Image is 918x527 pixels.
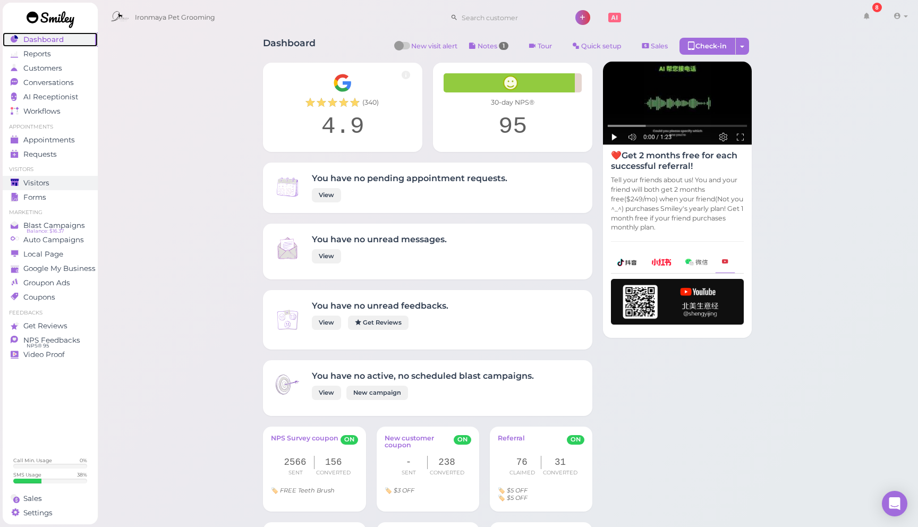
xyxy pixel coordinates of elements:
[23,193,46,202] span: Forms
[135,3,215,32] span: Ironmaya Pet Grooming
[651,259,671,266] img: xhs-786d23addd57f6a2be217d5a65f4ab6b.png
[3,233,98,247] a: Auto Campaigns
[312,173,507,183] h4: You have no pending appointment requests.
[507,494,528,501] i: $5 OFF
[23,178,49,188] span: Visitors
[3,347,98,362] a: Video Proof
[498,435,525,450] a: Referral
[23,350,65,359] span: Video Proof
[23,293,55,302] span: Coupons
[312,234,447,244] h4: You have no unread messages.
[503,469,541,477] div: Claimed
[564,38,631,55] a: Quick setup
[271,435,338,450] a: NPS Survey coupon
[274,234,301,262] img: Inbox
[3,218,98,233] a: Blast Campaigns Balance: $16.37
[80,457,87,464] div: 0 %
[23,508,53,517] span: Settings
[312,371,534,381] h4: You have no active, no scheduled blast campaigns.
[611,150,744,171] h4: ❤️Get 2 months free for each successful referral!
[611,175,744,232] p: Tell your friends about us! You and your friend will both get 2 months free($249/mo) when your fr...
[314,456,353,469] div: 156
[362,98,379,107] span: ( 340 )
[77,471,87,478] div: 38 %
[23,235,84,244] span: Auto Campaigns
[274,113,412,141] div: 4.9
[23,135,75,144] span: Appointments
[312,301,448,311] h4: You have no unread feedbacks.
[882,491,907,516] div: Open Intercom Messenger
[276,456,314,469] div: 2566
[348,316,409,330] a: Get Reviews
[23,250,63,259] span: Local Page
[23,35,64,44] span: Dashboard
[3,47,98,61] a: Reports
[458,9,561,26] input: Search customer
[3,133,98,147] a: Appointments
[444,113,582,141] div: 95
[541,469,580,477] div: Converted
[27,342,49,350] span: NPS® 95
[385,487,471,494] div: Coupon title
[27,227,64,235] span: Balance: $16.37
[23,49,51,58] span: Reports
[3,190,98,205] a: Forms
[341,435,358,445] span: ON
[567,435,584,445] span: ON
[276,469,314,477] div: Sent
[23,64,62,73] span: Customers
[13,457,52,464] div: Call Min. Usage
[346,386,408,400] a: New campaign
[274,306,301,334] img: Inbox
[3,276,98,290] a: Groupon Ads
[390,469,428,477] div: Sent
[3,176,98,190] a: Visitors
[498,495,584,501] div: Coupon title
[872,3,882,12] div: 8
[685,259,708,266] img: wechat-a99521bb4f7854bbf8f190d1356e2cdb.png
[520,38,561,55] a: Tour
[611,279,744,325] img: youtube-h-92280983ece59b2848f85fc261e8ffad.png
[3,104,98,118] a: Workflows
[13,471,41,478] div: SMS Usage
[23,78,74,87] span: Conversations
[271,487,358,494] div: Coupon title
[444,98,582,107] div: 30-day NPS®
[3,123,98,131] li: Appointments
[3,319,98,333] a: Get Reviews
[428,456,466,469] div: 238
[3,32,98,47] a: Dashboard
[3,491,98,506] a: Sales
[394,487,414,494] i: $3 OFF
[499,42,508,50] span: 1
[3,506,98,520] a: Settings
[428,469,466,477] div: Converted
[3,261,98,276] a: Google My Business
[23,107,61,116] span: Workflows
[3,290,98,304] a: Coupons
[3,75,98,90] a: Conversations
[274,173,301,201] img: Inbox
[3,247,98,261] a: Local Page
[507,487,528,494] i: $5 OFF
[679,38,736,55] div: Check-in
[3,90,98,104] a: AI Receptionist
[23,321,67,330] span: Get Reviews
[603,62,752,145] img: AI receptionist
[3,61,98,75] a: Customers
[3,309,98,317] li: Feedbacks
[312,249,341,263] a: View
[280,487,335,494] i: FREE Teeth Brush
[411,41,457,57] span: New visit alert
[23,494,42,503] span: Sales
[454,435,471,445] span: ON
[23,264,96,273] span: Google My Business
[333,73,352,92] img: Google__G__Logo-edd0e34f60d7ca4a2f4ece79cff21ae3.svg
[651,42,668,50] span: Sales
[3,147,98,161] a: Requests
[23,150,57,159] span: Requests
[23,336,80,345] span: NPS Feedbacks
[274,371,301,398] img: Inbox
[541,456,580,469] div: 31
[312,316,341,330] a: View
